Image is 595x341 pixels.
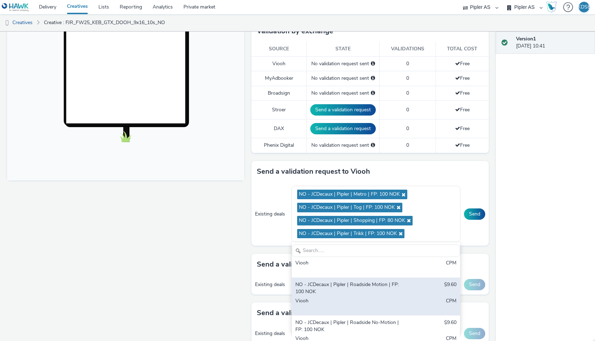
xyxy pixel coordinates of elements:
[406,125,409,132] span: 0
[295,319,402,334] div: NO - JCDecaux | Pipler | Roadside No-Motion | FP: 100 NOK
[446,259,457,274] div: CPM
[371,75,375,82] div: Please select a deal below and click on Send to send a validation request to MyAdbooker.
[4,19,11,27] img: dooh
[464,328,485,339] button: Send
[251,119,307,138] td: DAX
[406,106,409,113] span: 0
[371,60,375,67] div: Please select a deal below and click on Send to send a validation request to Viooh.
[255,211,288,218] div: Existing deals
[257,259,385,270] h3: Send a validation request to Broadsign
[455,90,470,96] span: Free
[251,86,307,100] td: Broadsign
[251,71,307,86] td: MyAdbooker
[455,60,470,67] span: Free
[444,319,457,334] div: $9.60
[464,279,485,290] button: Send
[307,42,380,56] th: State
[516,35,589,50] div: [DATE] 10:41
[299,218,405,224] span: NO - JCDecaux | Pipler | Shopping | FP: 80 NOK
[310,60,376,67] div: No validation request sent
[299,205,395,211] span: NO - JCDecaux | Pipler | Tog | FP: 100 NOK
[546,1,560,13] a: Hawk Academy
[310,75,376,82] div: No validation request sent
[455,106,470,113] span: Free
[546,1,557,13] img: Hawk Academy
[2,3,29,12] img: undefined Logo
[310,123,376,134] button: Send a validation request
[516,35,536,42] strong: Version 1
[464,208,485,220] button: Send
[578,2,591,12] div: KDSB
[299,231,397,237] span: NO - JCDecaux | Pipler | Trikk | FP: 100 NOK
[292,245,460,257] input: Search......
[380,42,436,56] th: Validations
[371,90,375,97] div: Please select a deal below and click on Send to send a validation request to Broadsign.
[406,60,409,67] span: 0
[406,75,409,82] span: 0
[251,138,307,153] td: Phenix Digital
[406,142,409,149] span: 0
[310,90,376,97] div: No validation request sent
[455,125,470,132] span: Free
[40,14,169,31] a: Creative : FJR_FW25_KEB_GTX_DOOH_9x16_10s_NO
[436,42,489,56] th: Total cost
[255,330,288,337] div: Existing deals
[455,142,470,149] span: Free
[444,281,457,296] div: $9.60
[406,90,409,96] span: 0
[295,259,402,274] div: Viooh
[257,26,333,37] h3: Validation by exchange
[310,104,376,116] button: Send a validation request
[255,281,288,288] div: Existing deals
[299,191,400,197] span: NO - JCDecaux | Pipler | Metro | FP: 100 NOK
[295,297,402,312] div: Viooh
[251,56,307,71] td: Viooh
[446,297,457,312] div: CPM
[455,75,470,82] span: Free
[257,308,393,318] h3: Send a validation request to MyAdbooker
[371,142,375,149] div: Please select a deal below and click on Send to send a validation request to Phenix Digital.
[251,42,307,56] th: Source
[257,166,370,177] h3: Send a validation request to Viooh
[251,101,307,119] td: Stroer
[310,142,376,149] div: No validation request sent
[295,281,402,296] div: NO - JCDecaux | Pipler | Roadside Motion | FP: 100 NOK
